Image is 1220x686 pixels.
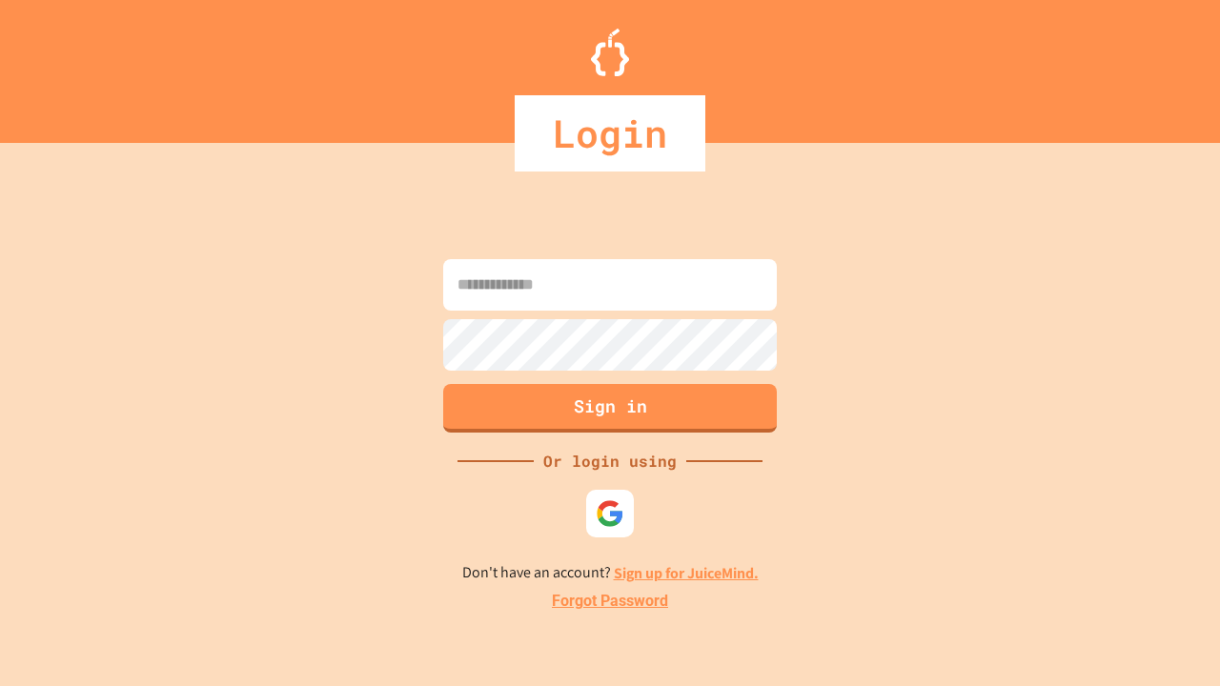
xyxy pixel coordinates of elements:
[534,450,686,473] div: Or login using
[552,590,668,613] a: Forgot Password
[614,563,759,583] a: Sign up for JuiceMind.
[591,29,629,76] img: Logo.svg
[443,384,777,433] button: Sign in
[596,499,624,528] img: google-icon.svg
[462,561,759,585] p: Don't have an account?
[515,95,705,171] div: Login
